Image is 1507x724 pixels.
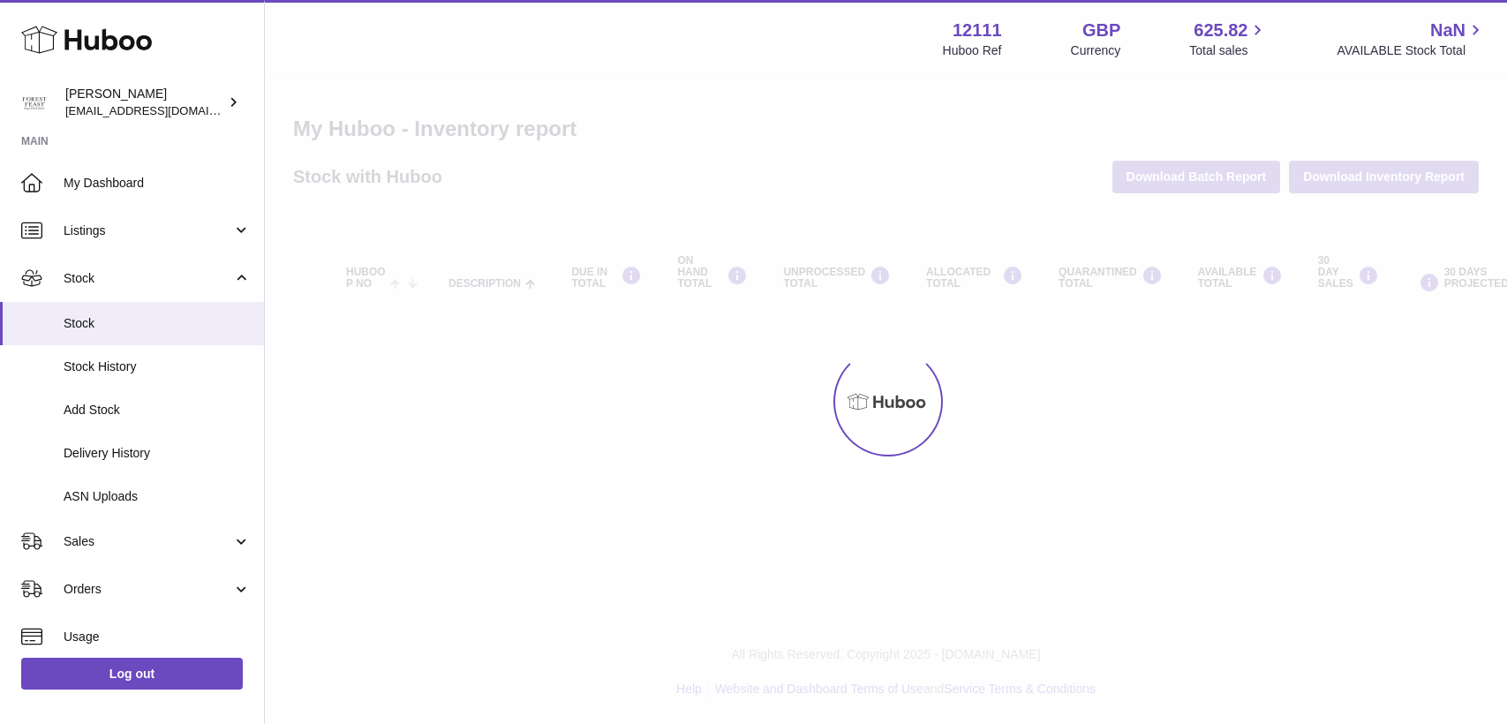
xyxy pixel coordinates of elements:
span: Orders [64,581,232,598]
span: Total sales [1189,42,1268,59]
span: ASN Uploads [64,488,251,505]
a: Log out [21,658,243,690]
div: Currency [1071,42,1121,59]
span: Listings [64,222,232,239]
span: Stock History [64,358,251,375]
img: bronaghc@forestfeast.com [21,89,48,116]
span: 625.82 [1194,19,1247,42]
span: Delivery History [64,445,251,462]
a: 625.82 Total sales [1189,19,1268,59]
span: Add Stock [64,402,251,419]
span: Stock [64,315,251,332]
span: AVAILABLE Stock Total [1337,42,1486,59]
div: [PERSON_NAME] [65,86,224,119]
strong: 12111 [953,19,1002,42]
span: My Dashboard [64,175,251,192]
span: Sales [64,533,232,550]
span: Usage [64,629,251,645]
span: [EMAIL_ADDRESS][DOMAIN_NAME] [65,103,260,117]
span: NaN [1430,19,1466,42]
a: NaN AVAILABLE Stock Total [1337,19,1486,59]
span: Stock [64,270,232,287]
div: Huboo Ref [943,42,1002,59]
strong: GBP [1082,19,1120,42]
